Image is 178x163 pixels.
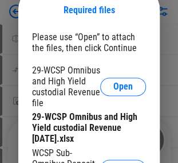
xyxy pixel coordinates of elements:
div: Required files [32,5,146,15]
div: Please use “Open” to attach the files, then click Continue [32,32,146,53]
div: 29-WCSP Omnibus and High Yield custodial Revenue [DATE].xlsx [32,111,146,144]
div: 29-WCSP Omnibus and High Yield custodial Revenue file [32,65,100,108]
button: Open [100,77,146,96]
span: Open [113,82,133,91]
